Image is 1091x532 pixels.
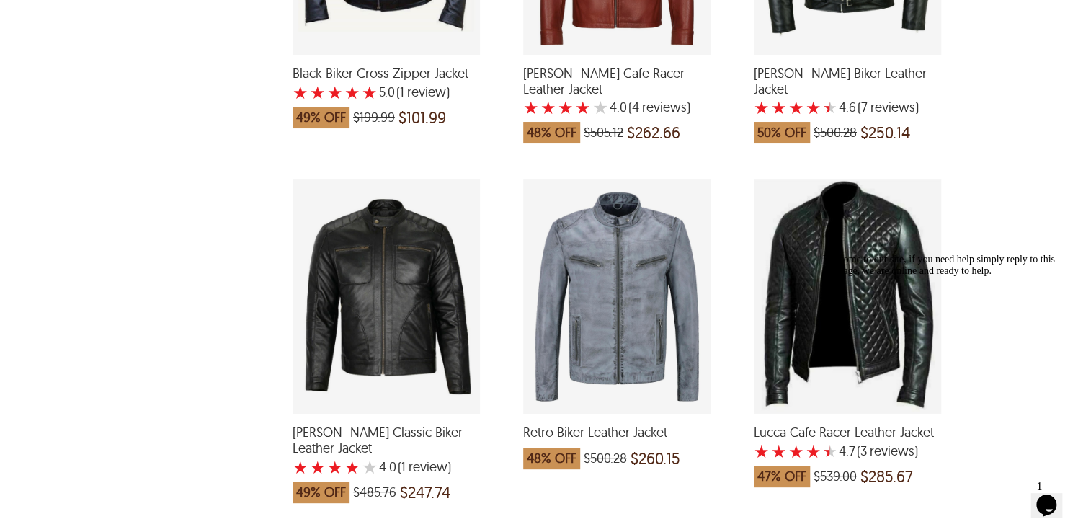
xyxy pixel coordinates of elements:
[6,6,265,29] div: Welcome to our site, if you need help simply reply to this message, we are online and ready to help.
[404,85,446,99] span: review
[293,460,308,474] label: 1 rating
[293,66,480,81] span: Black Biker Cross Zipper Jacket
[523,45,711,151] a: Fred Cafe Racer Leather Jacket with a 4 Star Rating 4 Product Review which was at a price of $505...
[860,469,913,484] span: $285.67
[771,444,787,458] label: 2 rating
[540,100,556,115] label: 2 rating
[754,466,810,487] span: 47% OFF
[860,125,910,140] span: $250.14
[858,100,868,115] span: (7
[754,425,941,440] span: Lucca Cafe Racer Leather Jacket
[754,444,770,458] label: 1 rating
[398,460,406,474] span: (1
[523,122,580,143] span: 48% OFF
[584,451,627,466] span: $500.28
[806,444,821,458] label: 4 rating
[396,85,404,99] span: (1
[396,85,450,99] span: )
[379,460,396,474] label: 4.0
[627,125,680,140] span: $262.66
[293,404,480,510] a: Anthony Classic Biker Leather Jacket with a 4 Star Rating 1 Product Review which was at a price o...
[788,100,804,115] label: 3 rating
[754,66,941,97] span: Brando Biker Leather Jacket
[584,125,623,140] span: $505.12
[293,425,480,456] span: Anthony Classic Biker Leather Jacket
[353,485,396,500] span: $485.76
[814,469,857,484] span: $539.00
[523,448,580,469] span: 48% OFF
[754,100,770,115] label: 1 rating
[592,100,608,115] label: 5 rating
[523,404,711,476] a: Retro Biker Leather Jacket which was at a price of $500.28, now after discount the price is
[788,444,804,458] label: 3 rating
[558,100,574,115] label: 3 rating
[353,110,395,125] span: $199.99
[327,85,343,99] label: 3 rating
[858,100,919,115] span: )
[327,460,343,474] label: 3 rating
[631,451,680,466] span: $260.15
[344,460,360,474] label: 4 rating
[628,100,690,115] span: )
[310,85,326,99] label: 2 rating
[814,125,857,140] span: $500.28
[806,100,821,115] label: 4 rating
[293,45,480,136] a: Black Biker Cross Zipper Jacket with a 5 Star Rating 1 Product Review which was at a price of $19...
[817,248,1077,467] iframe: chat widget
[575,100,591,115] label: 4 rating
[523,66,711,97] span: Fred Cafe Racer Leather Jacket
[362,460,378,474] label: 5 rating
[628,100,639,115] span: (4
[610,100,627,115] label: 4.0
[398,110,446,125] span: $101.99
[523,425,711,440] span: Retro Biker Leather Jacket
[398,460,451,474] span: )
[1030,474,1077,518] iframe: chat widget
[868,100,915,115] span: reviews
[293,107,349,128] span: 49% OFF
[400,485,450,500] span: $247.74
[771,100,787,115] label: 2 rating
[639,100,687,115] span: reviews
[293,85,308,99] label: 1 rating
[344,85,360,99] label: 4 rating
[406,460,447,474] span: review
[839,100,856,115] label: 4.6
[754,45,941,151] a: Brando Biker Leather Jacket with a 4.571428571428571 Star Rating 7 Product Review which was at a ...
[6,6,238,28] span: Welcome to our site, if you need help simply reply to this message, we are online and ready to help.
[310,460,326,474] label: 2 rating
[379,85,395,99] label: 5.0
[754,404,941,495] a: Lucca Cafe Racer Leather Jacket with a 4.666666666666667 Star Rating 3 Product Review which was a...
[754,122,810,143] span: 50% OFF
[293,482,349,503] span: 49% OFF
[823,100,837,115] label: 5 rating
[523,100,539,115] label: 1 rating
[362,85,378,99] label: 5 rating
